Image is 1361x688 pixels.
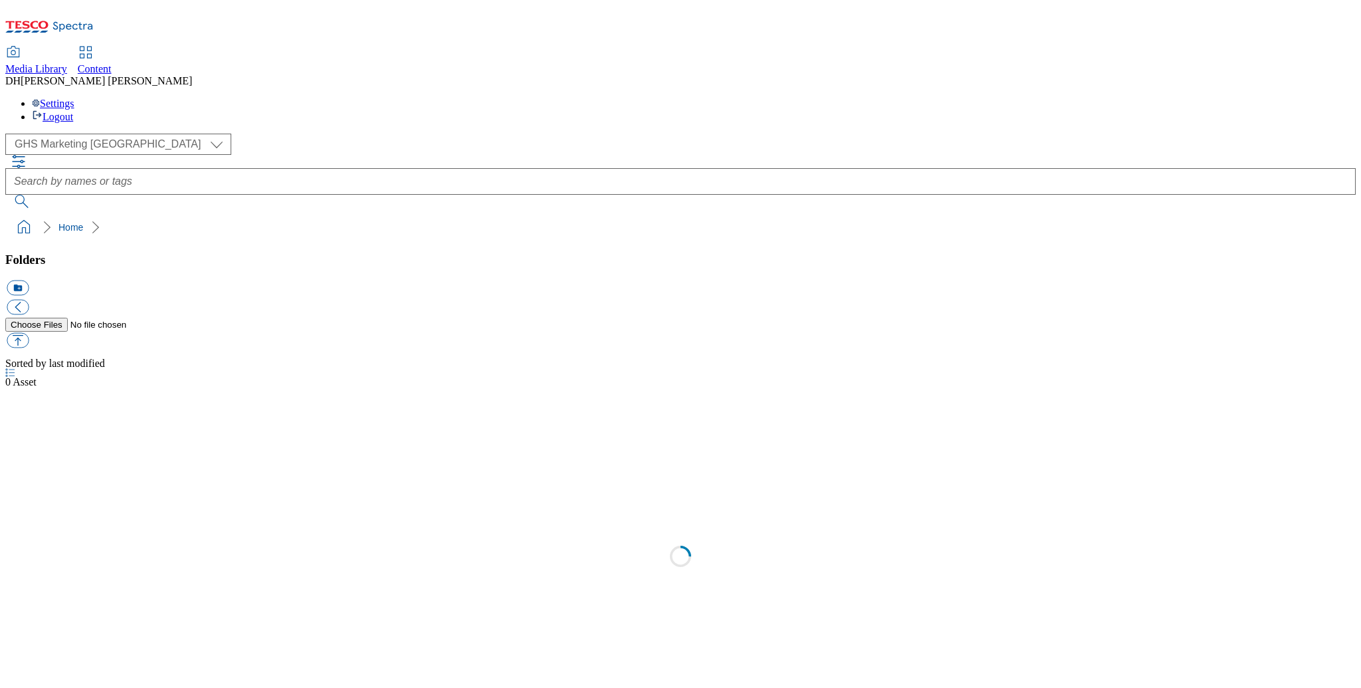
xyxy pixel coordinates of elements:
a: Media Library [5,47,67,75]
input: Search by names or tags [5,168,1356,195]
a: home [13,217,35,238]
a: Home [58,222,83,233]
a: Content [78,47,112,75]
span: [PERSON_NAME] [PERSON_NAME] [21,75,192,86]
a: Logout [32,111,73,122]
span: 0 [5,376,13,388]
span: Content [78,63,112,74]
span: Sorted by last modified [5,358,105,369]
span: DH [5,75,21,86]
h3: Folders [5,253,1356,267]
span: Media Library [5,63,67,74]
nav: breadcrumb [5,215,1356,240]
a: Settings [32,98,74,109]
span: Asset [5,376,37,388]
